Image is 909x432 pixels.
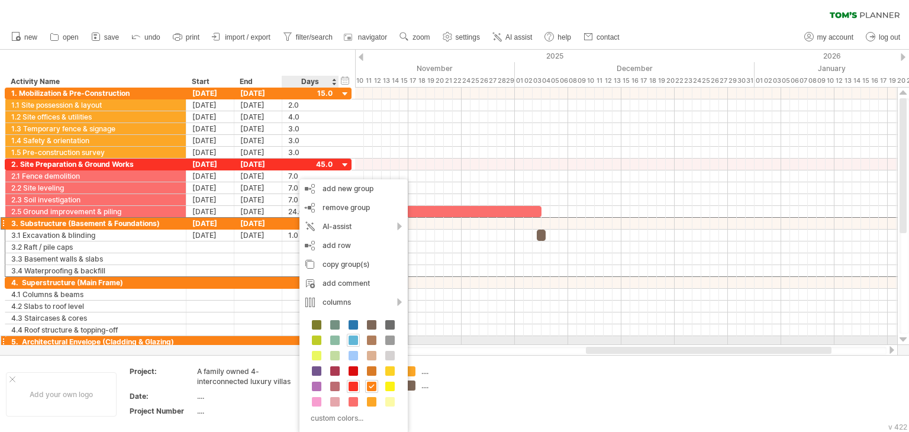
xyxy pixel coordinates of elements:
div: Tuesday, 9 December 2025 [577,75,586,87]
div: [DATE] [234,135,282,146]
div: [DATE] [234,123,282,134]
a: save [88,30,123,45]
div: Friday, 19 December 2025 [657,75,666,87]
div: End [240,76,275,88]
div: 3.2 Raft / pile caps [11,241,180,253]
span: print [186,33,199,41]
div: Friday, 14 November 2025 [391,75,399,87]
div: 4.4 Roof structure & topping-off [11,324,180,336]
div: Wednesday, 17 December 2025 [639,75,648,87]
div: 3.0 [288,135,333,146]
div: 3.4 Waterproofing & backfill [11,265,180,276]
div: Monday, 8 December 2025 [568,75,577,87]
a: AI assist [489,30,536,45]
div: [DATE] [186,206,234,217]
div: 1.3 Temporary fence & signage [11,123,180,134]
div: Wednesday, 14 January 2026 [852,75,861,87]
div: Friday, 12 December 2025 [604,75,613,87]
span: settings [456,33,480,41]
div: [DATE] [234,230,282,241]
div: Saturday, 17 January 2026 [879,75,888,87]
a: print [170,30,203,45]
div: Saturday, 10 January 2026 [826,75,834,87]
div: 4. Superstructure (Main Frame) [11,277,180,288]
div: A family owned 4-interconnected luxury villas [197,366,296,386]
div: Tuesday, 13 January 2026 [843,75,852,87]
div: Thursday, 27 November 2025 [488,75,497,87]
a: zoom [397,30,433,45]
div: Thursday, 13 November 2025 [382,75,391,87]
div: add new group [299,179,408,198]
span: log out [879,33,900,41]
div: 24.0 [288,206,333,217]
div: Wednesday, 19 November 2025 [426,75,435,87]
div: Saturday, 29 November 2025 [506,75,515,87]
div: Monday, 29 December 2025 [728,75,737,87]
div: Wednesday, 3 December 2025 [533,75,541,87]
div: Activity Name [11,76,179,88]
a: contact [581,30,623,45]
div: 7.0 [288,170,333,182]
div: Monday, 24 November 2025 [462,75,470,87]
div: Wednesday, 10 December 2025 [586,75,595,87]
div: Friday, 16 January 2026 [870,75,879,87]
div: [DATE] [234,194,282,205]
div: [DATE] [186,135,234,146]
div: Friday, 5 December 2025 [550,75,559,87]
span: new [24,33,37,41]
div: Saturday, 6 December 2025 [559,75,568,87]
div: [DATE] [234,159,282,170]
div: Tuesday, 16 December 2025 [630,75,639,87]
a: help [541,30,575,45]
div: Tuesday, 2 December 2025 [524,75,533,87]
div: Monday, 5 January 2026 [781,75,790,87]
div: add comment [299,274,408,293]
div: Tuesday, 6 January 2026 [790,75,799,87]
div: 7.0 [288,182,333,194]
div: Wednesday, 7 January 2026 [799,75,808,87]
div: 61.0 [283,347,334,356]
div: Monday, 19 January 2026 [888,75,897,87]
div: Days [282,76,338,88]
div: 4.2 Slabs to roof level [11,301,180,312]
a: navigator [342,30,391,45]
div: [DATE] [234,182,282,194]
div: 3.1 Excavation & blinding [11,230,180,241]
div: Thursday, 1 January 2026 [755,75,763,87]
div: 2.2 Site leveling [11,182,180,194]
a: log out [863,30,904,45]
div: .... [421,381,486,391]
div: [DATE] [186,230,234,241]
div: Saturday, 20 December 2025 [666,75,675,87]
div: Tuesday, 18 November 2025 [417,75,426,87]
div: 3. Substructure (Basement & Foundations) [11,218,180,229]
a: new [8,30,41,45]
div: Thursday, 11 December 2025 [595,75,604,87]
div: Project Number [130,406,195,416]
div: 4.1 Columns & beams [11,289,180,300]
div: Project: [130,366,195,376]
div: Friday, 26 December 2025 [710,75,719,87]
div: [DATE] [186,99,234,111]
div: [DATE] [186,159,234,170]
div: Wednesday, 31 December 2025 [746,75,755,87]
div: [DATE] [186,182,234,194]
div: 1.0 [288,230,333,241]
span: remove group [323,203,370,212]
div: Monday, 12 January 2026 [834,75,843,87]
div: 3.0 [288,147,333,158]
div: Saturday, 22 November 2025 [453,75,462,87]
div: Friday, 2 January 2026 [763,75,772,87]
div: Thursday, 15 January 2026 [861,75,870,87]
div: Thursday, 18 December 2025 [648,75,657,87]
div: Monday, 15 December 2025 [621,75,630,87]
div: 2.3 Soil investigation [11,194,180,205]
div: November 2025 [293,62,515,75]
span: zoom [412,33,430,41]
div: [DATE] [186,170,234,182]
div: [DATE] [234,206,282,217]
div: Wednesday, 12 November 2025 [373,75,382,87]
div: 1. Mobilization & Pre-Construction [11,88,180,99]
a: import / export [209,30,274,45]
div: Start [192,76,227,88]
